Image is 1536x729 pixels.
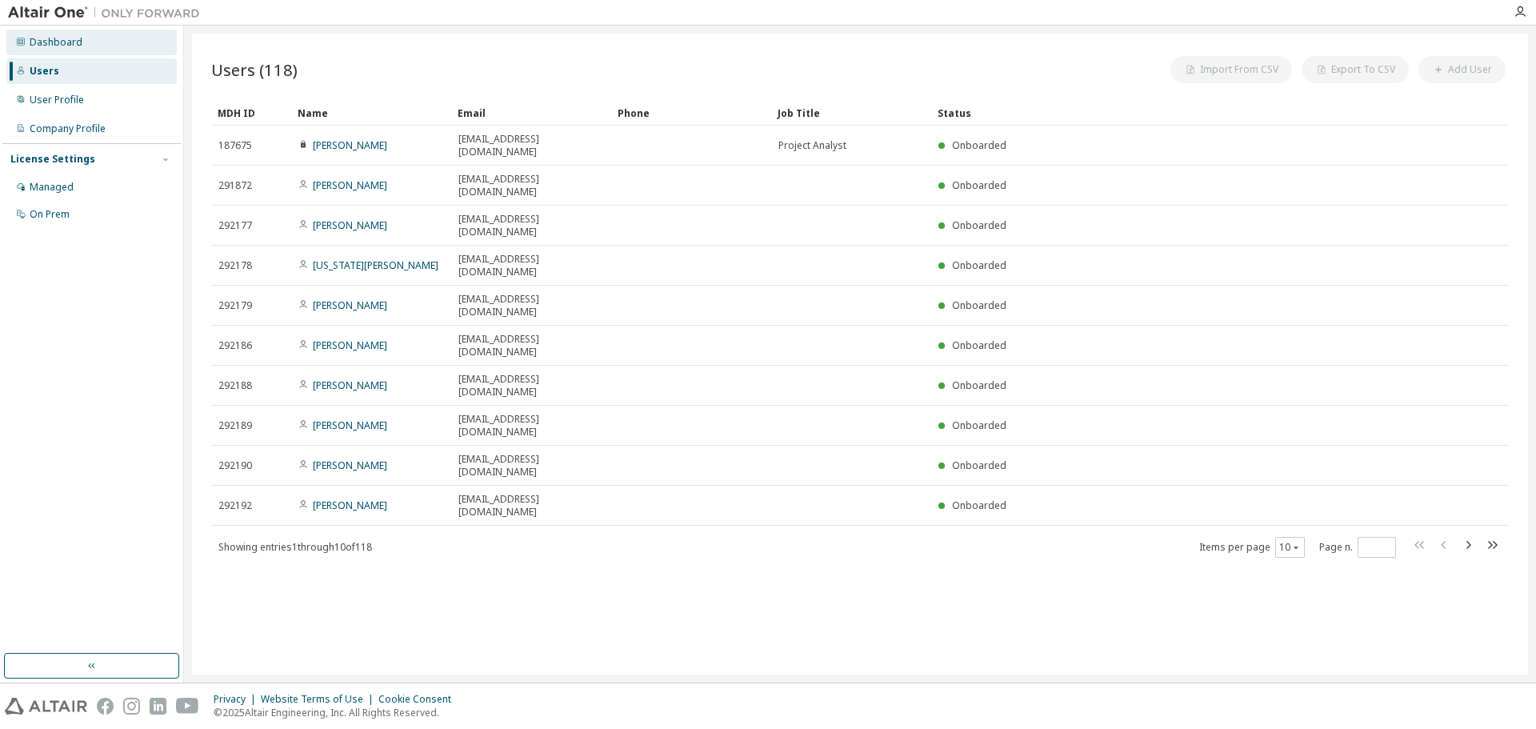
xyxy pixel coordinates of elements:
a: [PERSON_NAME] [313,379,387,392]
div: Website Terms of Use [261,693,378,706]
div: Phone [618,100,765,126]
a: [PERSON_NAME] [313,459,387,472]
div: Managed [30,181,74,194]
span: [EMAIL_ADDRESS][DOMAIN_NAME] [458,493,604,519]
img: facebook.svg [97,698,114,715]
button: 10 [1279,541,1301,554]
span: 292188 [218,379,252,392]
span: [EMAIL_ADDRESS][DOMAIN_NAME] [458,453,604,479]
div: Status [938,100,1426,126]
p: © 2025 Altair Engineering, Inc. All Rights Reserved. [214,706,461,719]
img: linkedin.svg [150,698,166,715]
a: [PERSON_NAME] [313,138,387,152]
a: [US_STATE][PERSON_NAME] [313,258,438,272]
div: Privacy [214,693,261,706]
span: Onboarded [952,298,1006,312]
img: Altair One [8,5,208,21]
a: [PERSON_NAME] [313,218,387,232]
div: Email [458,100,605,126]
span: Project Analyst [778,139,846,152]
div: License Settings [10,153,95,166]
span: 187675 [218,139,252,152]
span: Onboarded [952,138,1006,152]
span: [EMAIL_ADDRESS][DOMAIN_NAME] [458,413,604,439]
span: Onboarded [952,499,1006,512]
div: Dashboard [30,36,82,49]
a: [PERSON_NAME] [313,499,387,512]
a: [PERSON_NAME] [313,419,387,432]
span: Showing entries 1 through 10 of 118 [218,540,372,554]
span: Onboarded [952,419,1006,432]
span: 292178 [218,259,252,272]
span: [EMAIL_ADDRESS][DOMAIN_NAME] [458,173,604,198]
span: [EMAIL_ADDRESS][DOMAIN_NAME] [458,133,604,158]
span: 292177 [218,219,252,232]
div: On Prem [30,208,70,221]
div: MDH ID [218,100,285,126]
div: Job Title [778,100,925,126]
span: 292179 [218,299,252,312]
span: Onboarded [952,218,1006,232]
span: [EMAIL_ADDRESS][DOMAIN_NAME] [458,333,604,358]
a: [PERSON_NAME] [313,178,387,192]
div: Name [298,100,445,126]
span: 292192 [218,499,252,512]
span: Items per page [1199,537,1305,558]
span: 292189 [218,419,252,432]
span: Onboarded [952,459,1006,472]
span: 291872 [218,179,252,192]
div: Cookie Consent [378,693,461,706]
div: Users [30,65,59,78]
span: [EMAIL_ADDRESS][DOMAIN_NAME] [458,293,604,318]
span: 292186 [218,339,252,352]
span: Onboarded [952,178,1006,192]
span: Users (118) [211,58,298,81]
a: [PERSON_NAME] [313,338,387,352]
span: [EMAIL_ADDRESS][DOMAIN_NAME] [458,373,604,399]
img: instagram.svg [123,698,140,715]
span: [EMAIL_ADDRESS][DOMAIN_NAME] [458,213,604,238]
button: Export To CSV [1302,56,1409,83]
div: Company Profile [30,122,106,135]
span: Onboarded [952,338,1006,352]
img: youtube.svg [176,698,199,715]
span: Onboarded [952,379,1006,392]
span: [EMAIL_ADDRESS][DOMAIN_NAME] [458,253,604,278]
span: Page n. [1319,537,1396,558]
button: Add User [1418,56,1506,83]
img: altair_logo.svg [5,698,87,715]
div: User Profile [30,94,84,106]
a: [PERSON_NAME] [313,298,387,312]
span: Onboarded [952,258,1006,272]
button: Import From CSV [1170,56,1292,83]
span: 292190 [218,459,252,472]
